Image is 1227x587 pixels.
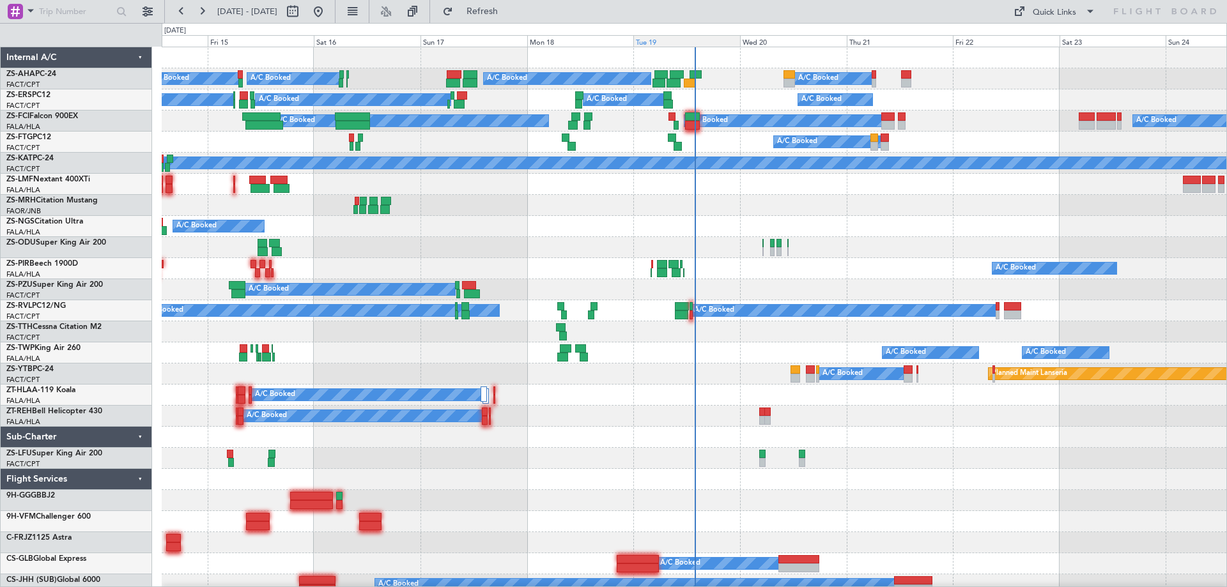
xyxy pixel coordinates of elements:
[421,35,527,47] div: Sun 17
[6,122,40,132] a: FALA/HLA
[6,386,75,394] a: ZT-HLAA-119 Koala
[6,143,40,153] a: FACT/CPT
[6,112,29,120] span: ZS-FCI
[6,291,40,300] a: FACT/CPT
[886,343,926,362] div: A/C Booked
[6,408,32,415] span: ZT-REH
[688,111,728,130] div: A/C Booked
[6,112,78,120] a: ZS-FCIFalcon 900EX
[6,206,41,216] a: FAOR/JNB
[6,302,66,310] a: ZS-RVLPC12/NG
[6,375,40,385] a: FACT/CPT
[6,513,36,521] span: 9H-VFM
[143,301,183,320] div: A/C Booked
[6,555,86,563] a: CS-GLBGlobal Express
[6,155,54,162] a: ZS-KATPC-24
[6,281,103,289] a: ZS-PZUSuper King Air 200
[847,35,953,47] div: Thu 21
[1060,35,1166,47] div: Sat 23
[6,281,33,289] span: ZS-PZU
[6,555,33,563] span: CS-GLB
[255,385,295,404] div: A/C Booked
[247,406,287,425] div: A/C Booked
[1026,343,1066,362] div: A/C Booked
[6,197,36,204] span: ZS-MRH
[6,218,35,225] span: ZS-NGS
[6,492,55,499] a: 9H-GGGBBJ2
[6,155,33,162] span: ZS-KAT
[6,260,29,268] span: ZS-PIR
[6,176,33,183] span: ZS-LMF
[996,259,1036,278] div: A/C Booked
[6,312,40,321] a: FACT/CPT
[6,197,98,204] a: ZS-MRHCitation Mustang
[6,302,32,310] span: ZS-RVL
[251,69,291,88] div: A/C Booked
[6,344,81,352] a: ZS-TWPKing Air 260
[822,364,863,383] div: A/C Booked
[6,133,51,141] a: ZS-FTGPC12
[6,459,40,469] a: FACT/CPT
[217,6,277,17] span: [DATE] - [DATE]
[39,2,112,21] input: Trip Number
[6,492,36,499] span: 9H-GGG
[953,35,1060,47] div: Fri 22
[992,364,1067,383] div: Planned Maint Lanseria
[1007,1,1102,22] button: Quick Links
[6,227,40,237] a: FALA/HLA
[176,217,217,236] div: A/C Booked
[6,80,40,89] a: FACT/CPT
[164,26,186,36] div: [DATE]
[149,69,189,88] div: A/C Booked
[1136,111,1177,130] div: A/C Booked
[633,35,740,47] div: Tue 19
[6,91,50,99] a: ZS-ERSPC12
[694,301,734,320] div: A/C Booked
[6,344,35,352] span: ZS-TWP
[6,534,32,542] span: C-FRJZ
[6,323,33,331] span: ZS-TTH
[6,101,40,111] a: FACT/CPT
[6,365,54,373] a: ZS-YTBPC-24
[6,354,40,363] a: FALA/HLA
[6,133,33,141] span: ZS-FTG
[6,164,40,174] a: FACT/CPT
[6,323,102,331] a: ZS-TTHCessna Citation M2
[740,35,847,47] div: Wed 20
[798,69,838,88] div: A/C Booked
[6,576,57,584] span: CS-JHH (SUB)
[527,35,634,47] div: Mon 18
[259,90,299,109] div: A/C Booked
[6,450,32,457] span: ZS-LFU
[6,513,91,521] a: 9H-VFMChallenger 600
[6,239,36,247] span: ZS-ODU
[6,70,56,78] a: ZS-AHAPC-24
[6,176,90,183] a: ZS-LMFNextant 400XTi
[6,450,102,457] a: ZS-LFUSuper King Air 200
[6,408,102,415] a: ZT-REHBell Helicopter 430
[6,239,106,247] a: ZS-ODUSuper King Air 200
[6,386,32,394] span: ZT-HLA
[1033,6,1076,19] div: Quick Links
[777,132,817,151] div: A/C Booked
[6,396,40,406] a: FALA/HLA
[6,270,40,279] a: FALA/HLA
[6,185,40,195] a: FALA/HLA
[6,365,33,373] span: ZS-YTB
[587,90,627,109] div: A/C Booked
[660,554,700,573] div: A/C Booked
[6,70,35,78] span: ZS-AHA
[436,1,513,22] button: Refresh
[249,280,289,299] div: A/C Booked
[6,534,72,542] a: C-FRJZ1125 Astra
[801,90,842,109] div: A/C Booked
[6,218,83,225] a: ZS-NGSCitation Ultra
[487,69,527,88] div: A/C Booked
[275,111,315,130] div: A/C Booked
[6,91,32,99] span: ZS-ERS
[6,576,100,584] a: CS-JHH (SUB)Global 6000
[6,333,40,342] a: FACT/CPT
[6,260,78,268] a: ZS-PIRBeech 1900D
[314,35,421,47] div: Sat 16
[208,35,314,47] div: Fri 15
